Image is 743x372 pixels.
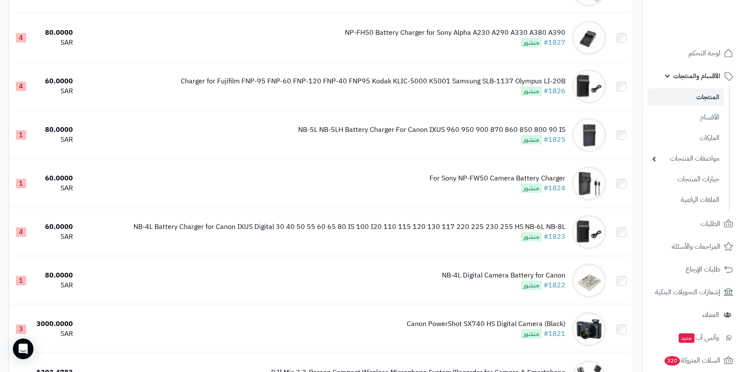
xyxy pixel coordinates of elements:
[298,125,565,135] div: NB-5L NB-5LH Battery Charger For Canon IXUS 960 950 900 870 860 850 800 90 IS
[521,86,542,96] span: منشور
[521,38,542,47] span: منشور
[36,86,73,96] div: SAR
[572,118,606,152] img: NB-5L NB-5LH Battery Charger For Canon IXUS 960 950 900 870 860 850 800 90 IS
[36,329,73,339] div: SAR
[521,329,542,338] span: منشور
[648,191,724,209] a: الملفات الرقمية
[648,305,738,325] a: العملاء
[36,76,73,86] div: 60.0000
[648,259,738,280] a: طلبات الإرجاع
[16,130,26,140] span: 1
[521,281,542,290] span: منشور
[521,232,542,241] span: منشور
[36,135,73,145] div: SAR
[429,174,565,183] div: For Sony NP-FW50 Camera Battery Charger
[544,86,565,96] a: #1826
[16,33,26,43] span: 4
[16,227,26,237] span: 4
[544,37,565,48] a: #1827
[16,179,26,188] span: 1
[572,166,606,201] img: For Sony NP-FW50 Camera Battery Charger
[664,356,680,366] span: 320
[544,329,565,339] a: #1821
[345,28,565,38] div: NP-FH50 Battery Charger for Sony Alpha A230 A290 A330 A380 A390
[648,88,724,106] a: المنتجات
[544,280,565,290] a: #1822
[572,215,606,249] img: NB-4L Battery Charger for Canon IXUS Digital 30 40 50 55 60 65 80 IS 100 I20 110 115 120 130 117 ...
[36,183,73,193] div: SAR
[572,263,606,298] img: NB-4L Digital Camera Battery for Canon
[133,222,565,232] div: NB-4L Battery Charger for Canon IXUS Digital 30 40 50 55 60 65 80 IS 100 I20 110 115 120 130 117 ...
[16,324,26,334] span: 3
[36,28,73,38] div: 80.0000
[648,213,738,234] a: الطلبات
[36,174,73,183] div: 60.0000
[36,222,73,232] div: 60.0000
[36,125,73,135] div: 80.0000
[16,82,26,91] span: 4
[13,338,33,359] div: Open Intercom Messenger
[36,271,73,281] div: 80.0000
[678,332,719,344] span: وآتس آب
[36,281,73,290] div: SAR
[648,149,724,168] a: مواصفات المنتجات
[36,38,73,48] div: SAR
[572,69,606,104] img: Charger for Fujifilm FNP-95 FNP-60 FNP-120 FNP-40 FNP95 Kodak KLIC-5000 K5001 Samsung SLB-1137 Ol...
[664,354,720,366] span: السلات المتروكة
[648,108,724,127] a: الأقسام
[36,319,73,329] div: 3000.0000
[702,309,719,321] span: العملاء
[689,47,720,59] span: لوحة التحكم
[648,170,724,189] a: خيارات المنتجات
[679,333,695,343] span: جديد
[648,350,738,371] a: السلات المتروكة320
[648,282,738,302] a: إشعارات التحويلات البنكية
[407,319,565,329] div: Canon PowerShot SX740 HS Digital Camera (Black)
[181,76,565,86] div: Charger for Fujifilm FNP-95 FNP-60 FNP-120 FNP-40 FNP95 Kodak KLIC-5000 K5001 Samsung SLB-1137 Ol...
[648,129,724,147] a: الماركات
[655,286,720,298] span: إشعارات التحويلات البنكية
[685,19,735,37] img: logo-2.png
[16,276,26,285] span: 1
[572,312,606,346] img: Canon PowerShot SX740 HS Digital Camera (Black)
[36,232,73,242] div: SAR
[648,327,738,348] a: وآتس آبجديد
[521,183,542,193] span: منشور
[442,271,565,281] div: NB-4L Digital Camera Battery for Canon
[572,21,606,55] img: NP-FH50 Battery Charger for Sony Alpha A230 A290 A330 A380 A390
[544,134,565,145] a: #1825
[701,218,720,230] span: الطلبات
[521,135,542,144] span: منشور
[686,263,720,275] span: طلبات الإرجاع
[648,236,738,257] a: المراجعات والأسئلة
[544,232,565,242] a: #1823
[673,70,720,82] span: الأقسام والمنتجات
[544,183,565,193] a: #1824
[648,43,738,64] a: لوحة التحكم
[672,241,720,253] span: المراجعات والأسئلة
